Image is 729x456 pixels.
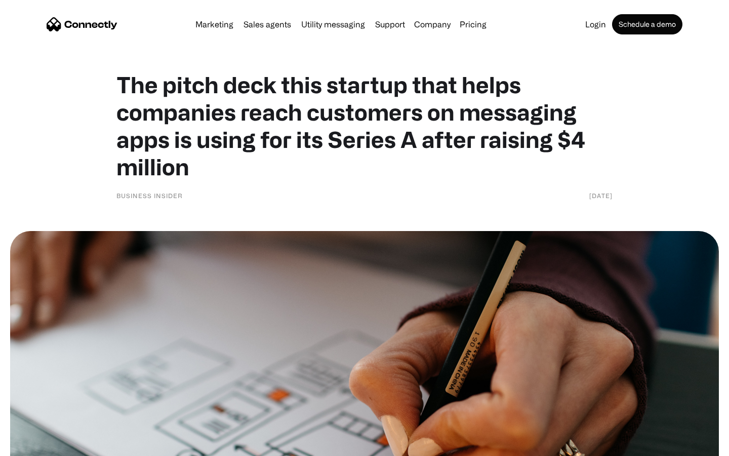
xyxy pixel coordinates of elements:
[116,191,183,201] div: Business Insider
[612,14,682,34] a: Schedule a demo
[456,20,491,28] a: Pricing
[20,438,61,452] ul: Language list
[371,20,409,28] a: Support
[10,438,61,452] aside: Language selected: English
[116,71,613,180] h1: The pitch deck this startup that helps companies reach customers on messaging apps is using for i...
[589,191,613,201] div: [DATE]
[297,20,369,28] a: Utility messaging
[414,17,451,31] div: Company
[239,20,295,28] a: Sales agents
[191,20,237,28] a: Marketing
[581,20,610,28] a: Login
